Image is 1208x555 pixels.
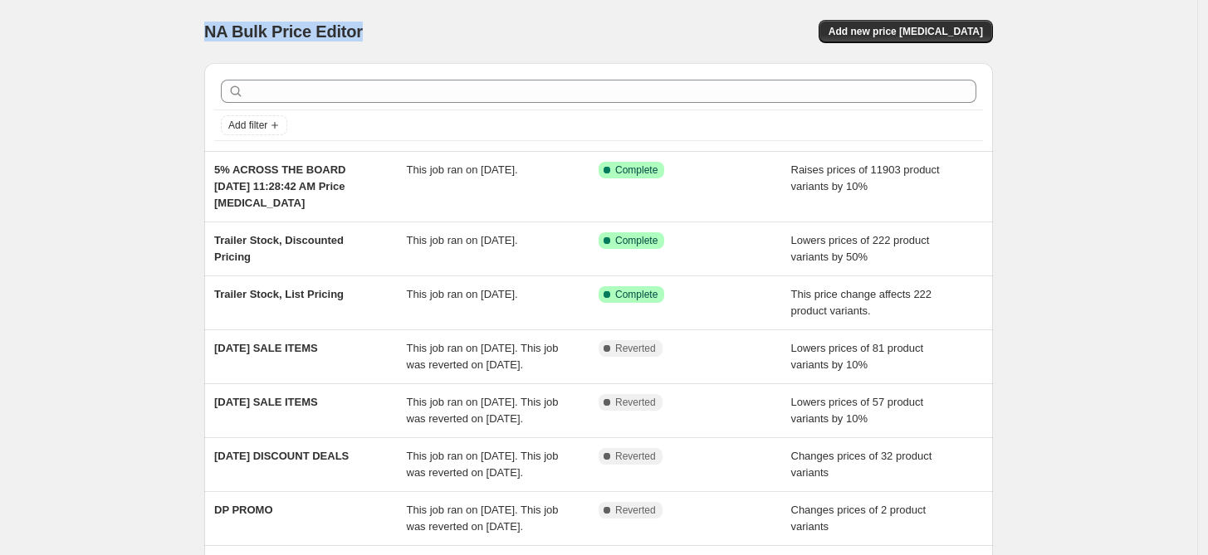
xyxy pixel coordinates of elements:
span: [DATE] SALE ITEMS [214,396,318,408]
span: DP PROMO [214,504,273,516]
span: Lowers prices of 57 product variants by 10% [791,396,924,425]
span: This job ran on [DATE]. This job was reverted on [DATE]. [407,504,559,533]
button: Add filter [221,115,287,135]
span: Lowers prices of 81 product variants by 10% [791,342,924,371]
span: Lowers prices of 222 product variants by 50% [791,234,930,263]
span: This job ran on [DATE]. [407,288,518,300]
button: Add new price [MEDICAL_DATA] [819,20,993,43]
span: Add filter [228,119,267,132]
span: This job ran on [DATE]. [407,234,518,246]
span: Reverted [615,450,656,463]
span: Reverted [615,504,656,517]
span: This job ran on [DATE]. This job was reverted on [DATE]. [407,396,559,425]
span: Reverted [615,396,656,409]
span: This job ran on [DATE]. This job was reverted on [DATE]. [407,450,559,479]
span: Changes prices of 2 product variants [791,504,927,533]
span: [DATE] SALE ITEMS [214,342,318,354]
span: 5% ACROSS THE BOARD [DATE] 11:28:42 AM Price [MEDICAL_DATA] [214,163,345,209]
span: This job ran on [DATE]. This job was reverted on [DATE]. [407,342,559,371]
span: This job ran on [DATE]. [407,163,518,176]
span: NA Bulk Price Editor [204,22,363,41]
span: Reverted [615,342,656,355]
span: Add new price [MEDICAL_DATA] [829,25,983,38]
span: Changes prices of 32 product variants [791,450,932,479]
span: [DATE] DISCOUNT DEALS [214,450,349,462]
span: Trailer Stock, List Pricing [214,288,344,300]
span: Raises prices of 11903 product variants by 10% [791,163,940,192]
span: Complete [615,163,658,177]
span: Complete [615,288,658,301]
span: Trailer Stock, Discounted Pricing [214,234,344,263]
span: This price change affects 222 product variants. [791,288,932,317]
span: Complete [615,234,658,247]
